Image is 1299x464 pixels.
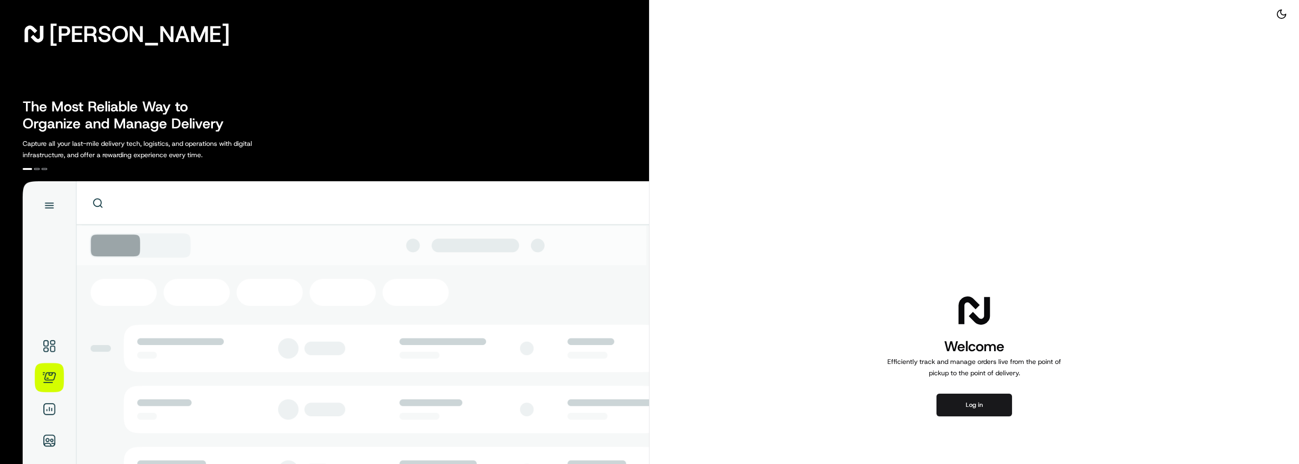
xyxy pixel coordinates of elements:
[49,25,230,43] span: [PERSON_NAME]
[884,356,1065,379] p: Efficiently track and manage orders live from the point of pickup to the point of delivery.
[936,394,1012,416] button: Log in
[884,337,1065,356] h1: Welcome
[23,98,234,132] h2: The Most Reliable Way to Organize and Manage Delivery
[23,138,295,160] p: Capture all your last-mile delivery tech, logistics, and operations with digital infrastructure, ...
